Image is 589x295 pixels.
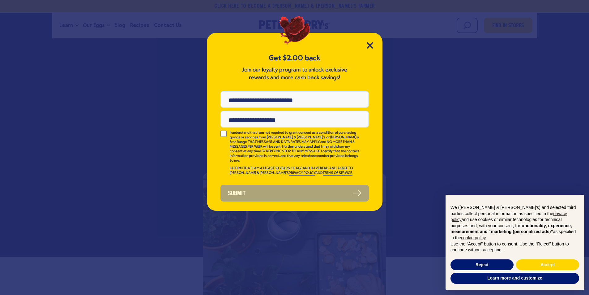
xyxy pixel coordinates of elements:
p: Join our loyalty program to unlock exclusive rewards and more cash back savings! [241,66,349,82]
a: cookie policy [461,235,485,240]
div: Notice [441,190,589,295]
h5: Get $2.00 back [220,53,369,63]
button: Reject [450,259,514,271]
button: Accept [516,259,579,271]
p: I understand that I am not required to grant consent as a condition of purchasing goods or servic... [230,131,360,163]
p: We ([PERSON_NAME] & [PERSON_NAME]'s) and selected third parties collect personal information as s... [450,205,579,241]
a: TERMS OF SERVICE. [323,171,352,176]
input: I understand that I am not required to grant consent as a condition of purchasing goods or servic... [220,131,227,137]
button: Submit [220,185,369,202]
button: Learn more and customize [450,273,579,284]
button: Close Modal [367,42,373,49]
a: PRIVACY POLICY [289,171,315,176]
p: Use the “Accept” button to consent. Use the “Reject” button to continue without accepting. [450,241,579,253]
p: I AFFIRM THAT I AM AT LEAST 18 YEARS OF AGE AND HAVE READ AND AGREE TO [PERSON_NAME] & [PERSON_NA... [230,166,360,176]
